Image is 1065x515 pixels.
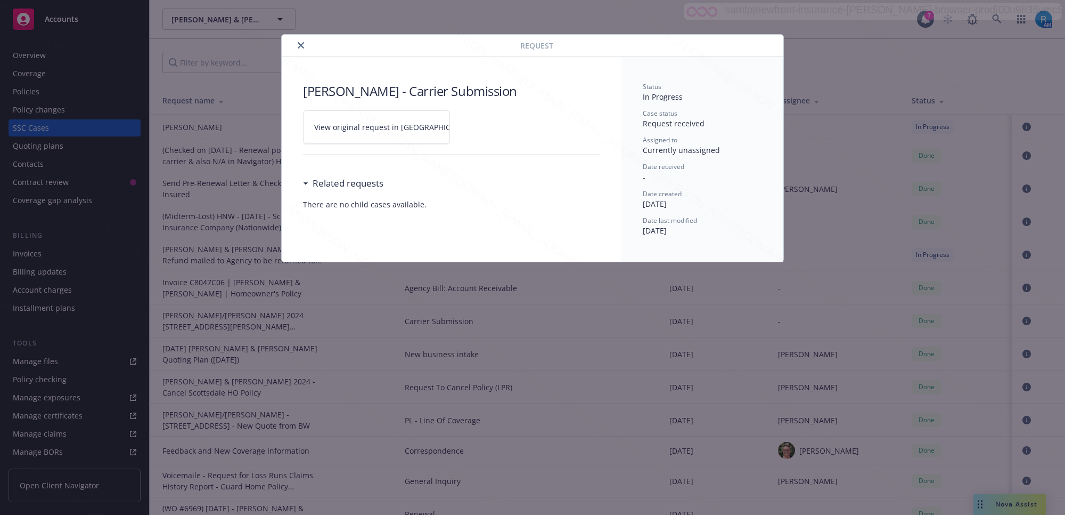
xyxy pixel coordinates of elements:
[643,145,720,155] span: Currently unassigned
[520,40,553,51] span: Request
[643,162,684,171] span: Date received
[303,199,600,210] span: There are no child cases available.
[314,122,476,133] span: View original request in [GEOGRAPHIC_DATA]
[294,39,307,52] button: close
[643,135,677,144] span: Assigned to
[643,118,704,128] span: Request received
[643,226,667,236] span: [DATE]
[643,189,682,198] span: Date created
[643,82,661,91] span: Status
[303,110,450,144] a: View original request in [GEOGRAPHIC_DATA]
[313,176,383,190] h3: Related requests
[643,92,683,102] span: In Progress
[303,82,600,100] h3: [PERSON_NAME] - Carrier Submission
[643,172,645,182] span: -
[643,199,667,209] span: [DATE]
[643,109,677,118] span: Case status
[303,176,383,190] div: Related requests
[643,216,697,225] span: Date last modified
